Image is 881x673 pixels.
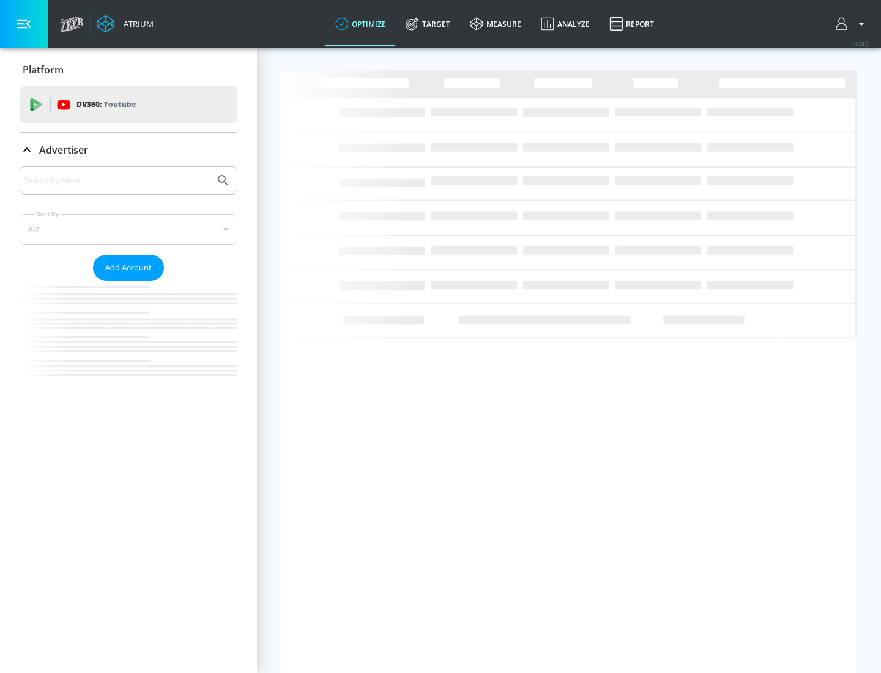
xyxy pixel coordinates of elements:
a: optimize [325,2,396,46]
div: Platform [20,53,237,87]
span: Add Account [105,261,152,275]
p: Platform [23,63,64,76]
p: Youtube [103,98,136,111]
div: DV360: Youtube [20,86,237,123]
div: Advertiser [20,166,237,400]
div: Advertiser [20,133,237,167]
span: v 4.28.0 [852,40,869,47]
a: Atrium [97,15,154,33]
button: Add Account [93,255,164,281]
a: Target [396,2,460,46]
input: Search by name [24,173,210,188]
div: A-Z [20,214,237,245]
p: DV360: [76,98,136,111]
a: Report [600,2,664,46]
div: Atrium [119,18,154,29]
label: Sort By [35,210,61,218]
a: measure [460,2,531,46]
a: Analyze [531,2,600,46]
nav: list of Advertiser [20,281,237,400]
p: Advertiser [39,143,88,157]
